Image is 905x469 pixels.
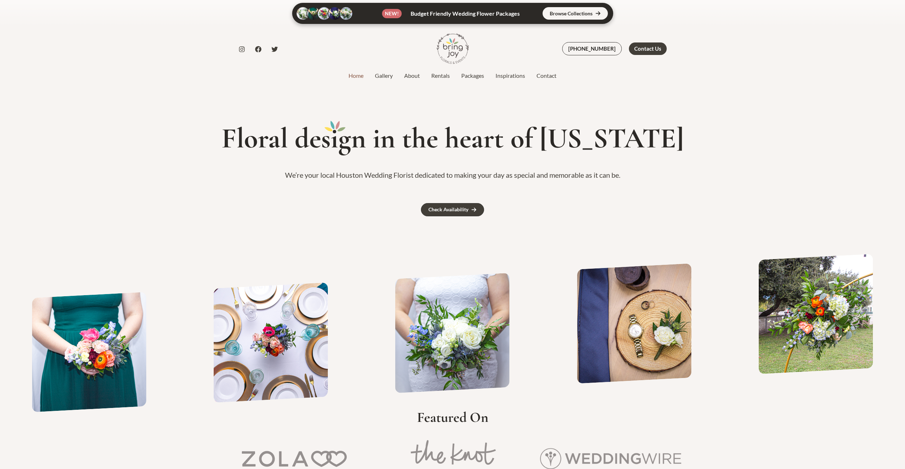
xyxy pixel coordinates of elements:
[369,71,398,80] a: Gallery
[331,123,338,154] mark: i
[456,71,490,80] a: Packages
[271,46,278,52] a: Twitter
[222,409,684,426] h2: Featured On
[398,71,426,80] a: About
[9,123,896,154] h1: Floral des gn in the heart of [US_STATE]
[562,42,622,55] a: [PHONE_NUMBER]
[343,71,369,80] a: Home
[437,32,469,65] img: Bring Joy
[421,203,484,216] a: Check Availability
[343,70,562,81] nav: Site Navigation
[428,207,468,212] div: Check Availability
[629,42,667,55] a: Contact Us
[426,71,456,80] a: Rentals
[242,451,347,467] img: Zola
[490,71,531,80] a: Inspirations
[255,46,261,52] a: Facebook
[9,168,896,182] p: We’re your local Houston Wedding Florist dedicated to making your day as special and memorable as...
[239,46,245,52] a: Instagram
[531,71,562,80] a: Contact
